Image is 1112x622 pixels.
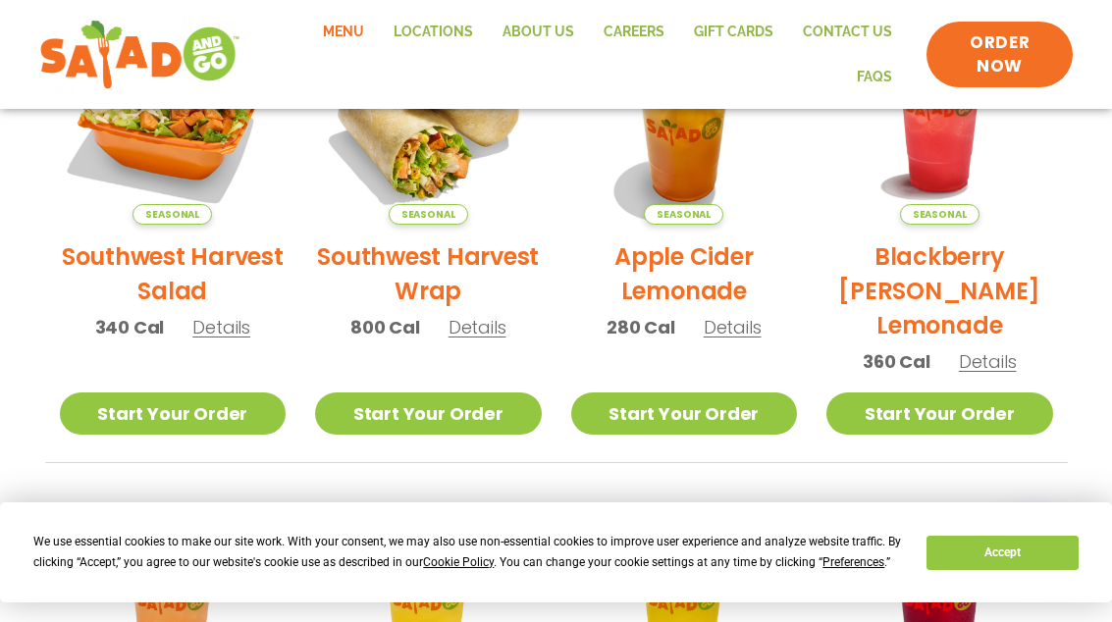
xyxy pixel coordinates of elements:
span: 280 Cal [607,314,675,340]
h2: Apple Cider Lemonade [571,239,798,308]
span: Details [959,349,1017,374]
span: Preferences [822,555,884,569]
span: ORDER NOW [946,31,1053,78]
a: Careers [589,10,679,55]
span: Seasonal [132,204,212,225]
a: Menu [308,10,379,55]
h2: Southwest Harvest Wrap [315,239,542,308]
a: GIFT CARDS [679,10,788,55]
a: Contact Us [788,10,907,55]
a: Start Your Order [571,392,798,435]
nav: Menu [260,10,907,99]
button: Accept [927,536,1078,570]
h2: Blackberry [PERSON_NAME] Lemonade [826,239,1053,342]
div: We use essential cookies to make our site work. With your consent, we may also use non-essential ... [33,532,903,573]
span: Seasonal [389,204,468,225]
span: Seasonal [644,204,723,225]
span: 360 Cal [863,348,930,375]
span: 340 Cal [95,314,165,340]
a: About Us [488,10,589,55]
a: Start Your Order [60,392,287,435]
a: ORDER NOW [927,22,1073,88]
a: Start Your Order [315,392,542,435]
h2: Southwest Harvest Salad [60,239,287,308]
span: Seasonal [900,204,980,225]
a: Locations [379,10,488,55]
img: new-SAG-logo-768×292 [39,16,240,94]
a: FAQs [842,55,907,100]
span: Details [192,315,250,339]
span: Cookie Policy [423,555,494,569]
span: Details [704,315,762,339]
span: Details [449,315,506,339]
a: Start Your Order [826,392,1053,435]
span: 800 Cal [350,314,420,340]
